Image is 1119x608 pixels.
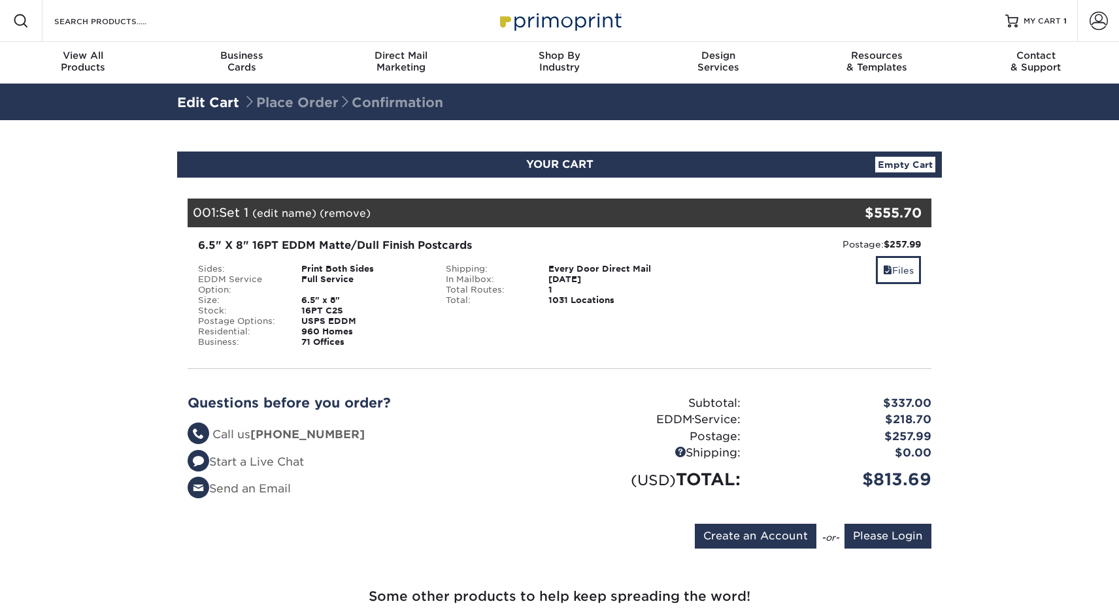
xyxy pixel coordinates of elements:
div: & Templates [797,50,956,73]
a: Direct MailMarketing [322,42,480,84]
span: ® [692,417,694,423]
iframe: Google Customer Reviews [3,568,111,603]
div: Postage: [693,238,921,251]
a: Files [876,256,921,284]
a: Shop ByIndustry [480,42,639,84]
div: $337.00 [750,395,941,412]
div: 71 Offices [292,337,436,347]
a: Send an Email [188,482,291,495]
div: Residential: [188,327,292,337]
div: 1 [539,285,683,295]
span: Shop By [480,50,639,61]
div: $257.99 [750,428,941,445]
div: $0.00 [750,445,941,462]
small: (USD) [631,472,676,488]
div: EDDM Service Option: [188,274,292,295]
div: Shipping: [436,264,539,274]
div: TOTAL: [559,467,750,492]
a: (edit name) [252,207,316,219]
a: Resources& Templates [797,42,956,84]
img: Primoprint [494,7,625,35]
a: Edit Cart [177,95,239,110]
div: Stock: [188,306,292,316]
a: Start a Live Chat [188,455,304,468]
div: & Support [956,50,1115,73]
div: 001: [188,199,807,227]
a: BusinessCards [163,42,322,84]
span: Contact [956,50,1115,61]
a: Empty Cart [875,157,935,172]
div: Business: [188,337,292,347]
a: (remove) [320,207,371,219]
div: $218.70 [750,411,941,428]
span: Place Order Confirmation [243,95,443,110]
div: Industry [480,50,639,73]
span: 1 [1063,16,1067,25]
div: Every Door Direct Mail [539,264,683,274]
div: 1031 Locations [539,295,683,306]
div: Total: [436,295,539,306]
span: Set 1 [219,205,248,219]
input: Create an Account [695,524,816,549]
span: MY CART [1024,16,1061,27]
div: Products [4,50,163,73]
div: Cards [163,50,322,73]
div: $813.69 [750,467,941,492]
div: $555.70 [807,203,922,223]
div: USPS EDDM [292,316,436,327]
em: -or- [822,532,839,543]
a: View AllProducts [4,42,163,84]
span: Business [163,50,322,61]
div: Services [639,50,797,73]
div: Total Routes: [436,285,539,295]
span: Direct Mail [322,50,480,61]
div: 6.5" X 8" 16PT EDDM Matte/Dull Finish Postcards [198,238,673,253]
div: 16PT C2S [292,306,436,316]
div: Full Service [292,274,436,295]
div: [DATE] [539,274,683,285]
div: Print Both Sides [292,264,436,274]
a: DesignServices [639,42,797,84]
div: Sides: [188,264,292,274]
input: SEARCH PRODUCTS..... [53,13,180,29]
div: Postage Options: [188,316,292,327]
div: Postage: [559,428,750,445]
strong: $257.99 [884,239,921,249]
a: Contact& Support [956,42,1115,84]
div: Subtotal: [559,395,750,412]
span: YOUR CART [526,158,593,170]
span: Design [639,50,797,61]
span: View All [4,50,163,61]
span: Resources [797,50,956,61]
div: 960 Homes [292,327,436,337]
div: EDDM Service: [559,411,750,428]
div: 6.5" x 8" [292,295,436,306]
input: Please Login [844,524,931,549]
div: Size: [188,295,292,306]
div: Shipping: [559,445,750,462]
span: files [883,265,892,276]
strong: [PHONE_NUMBER] [250,428,365,441]
h2: Questions before you order? [188,395,550,411]
li: Call us [188,426,550,443]
div: Marketing [322,50,480,73]
div: In Mailbox: [436,274,539,285]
